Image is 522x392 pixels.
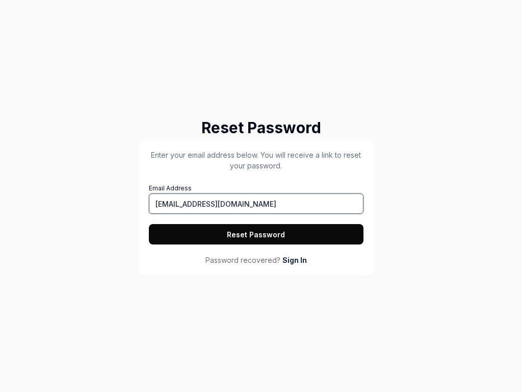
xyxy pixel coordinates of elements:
input: Email Address [149,193,363,214]
a: Sign In [282,255,307,265]
h2: Reset Password [139,116,383,139]
button: Reset Password [149,224,363,244]
p: Enter your email address below. You will receive a link to reset your password. [149,150,363,171]
label: Email Address [149,184,363,214]
span: Password recovered? [205,255,280,265]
